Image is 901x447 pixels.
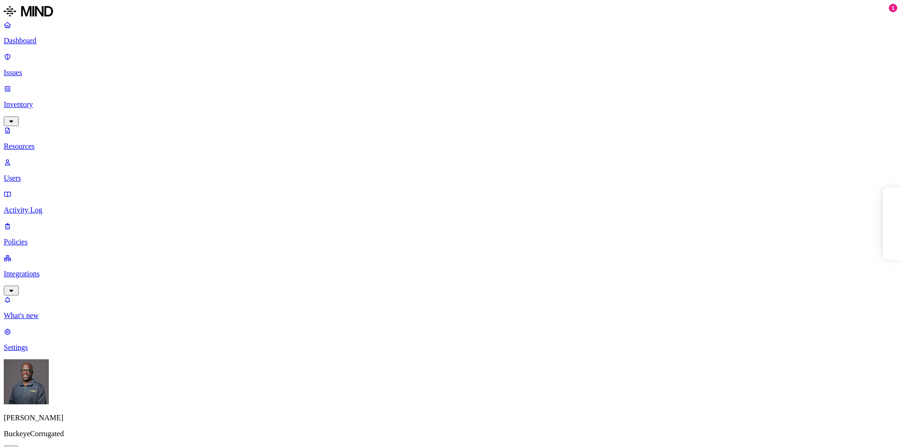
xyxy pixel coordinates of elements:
a: Inventory [4,84,897,125]
p: Issues [4,68,897,77]
img: Gregory Thomas [4,359,49,404]
p: Users [4,174,897,182]
a: Integrations [4,254,897,294]
a: Users [4,158,897,182]
p: Settings [4,343,897,352]
p: Integrations [4,270,897,278]
a: Resources [4,126,897,151]
a: Settings [4,327,897,352]
p: Activity Log [4,206,897,214]
p: Inventory [4,100,897,109]
p: Policies [4,238,897,246]
p: Resources [4,142,897,151]
a: Dashboard [4,21,897,45]
p: What's new [4,311,897,320]
div: 1 [889,4,897,12]
a: MIND [4,4,897,21]
a: Activity Log [4,190,897,214]
p: Dashboard [4,37,897,45]
a: Policies [4,222,897,246]
a: Issues [4,53,897,77]
img: MIND [4,4,53,19]
a: What's new [4,295,897,320]
p: BuckeyeCorrugated [4,430,897,438]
